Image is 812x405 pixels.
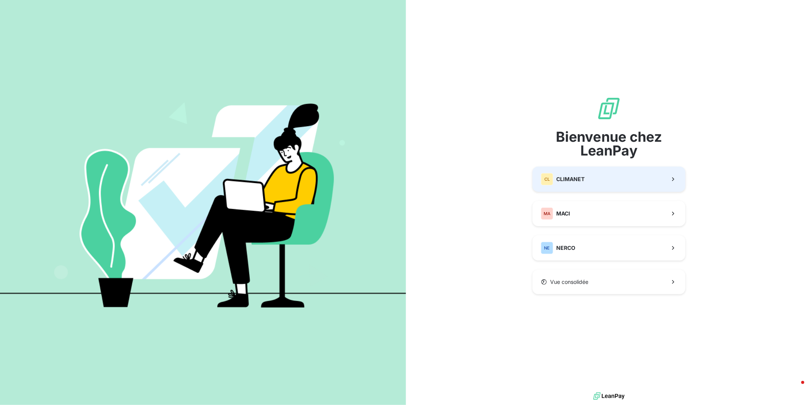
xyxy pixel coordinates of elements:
[541,207,553,220] div: MA
[556,244,575,252] span: NERCO
[533,201,685,226] button: MAMACI
[550,278,588,286] span: Vue consolidée
[533,235,685,261] button: NENERCO
[556,175,585,183] span: CLIMANET
[786,379,804,397] iframe: Intercom live chat
[533,167,685,192] button: CLCLIMANET
[541,173,553,185] div: CL
[593,390,625,402] img: logo
[597,96,621,121] img: logo sigle
[541,242,553,254] div: NE
[533,270,685,294] button: Vue consolidée
[556,210,570,217] span: MACI
[533,130,685,157] span: Bienvenue chez LeanPay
